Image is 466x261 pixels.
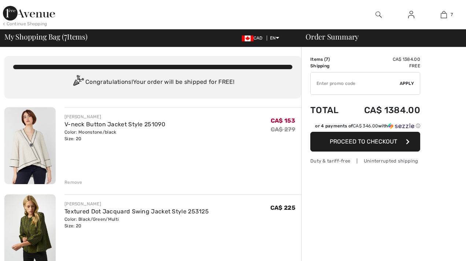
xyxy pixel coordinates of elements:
span: My Shopping Bag ( Items) [4,33,88,40]
span: 7 [451,11,453,18]
span: CA$ 346.00 [353,123,378,128]
td: Shipping [310,63,347,69]
span: Apply [400,80,414,87]
span: Proceed to Checkout [330,138,397,145]
a: 7 [428,10,460,19]
td: CA$ 1384.00 [347,56,420,63]
img: search the website [376,10,382,19]
img: Congratulation2.svg [71,75,85,90]
span: 7 [326,57,328,62]
a: Textured Dot Jacquard Swing Jacket Style 253125 [64,208,209,215]
div: Order Summary [297,33,462,40]
span: CA$ 153 [271,117,295,124]
div: or 4 payments of with [315,123,420,129]
s: CA$ 279 [271,126,295,133]
div: Remove [64,179,82,186]
span: EN [270,36,279,41]
td: Total [310,98,347,123]
div: Color: Black/Green/Multi Size: 20 [64,216,209,229]
img: Sezzle [388,123,414,129]
span: CAD [242,36,266,41]
div: Congratulations! Your order will be shipped for FREE! [13,75,292,90]
div: [PERSON_NAME] [64,113,165,120]
div: [PERSON_NAME] [64,201,209,207]
td: Free [347,63,420,69]
button: Proceed to Checkout [310,132,420,152]
td: Items ( ) [310,56,347,63]
span: 7 [64,31,67,41]
div: Color: Moonstone/black Size: 20 [64,129,165,142]
img: My Bag [441,10,447,19]
span: CA$ 225 [270,204,295,211]
img: 1ère Avenue [3,6,55,20]
a: Sign In [402,10,420,19]
img: My Info [408,10,414,19]
div: or 4 payments ofCA$ 346.00withSezzle Click to learn more about Sezzle [310,123,420,132]
td: CA$ 1384.00 [347,98,420,123]
div: Duty & tariff-free | Uninterrupted shipping [310,157,420,164]
a: V-neck Button Jacket Style 251090 [64,121,165,128]
div: < Continue Shopping [3,20,47,27]
img: Canadian Dollar [242,36,254,41]
img: V-neck Button Jacket Style 251090 [4,107,56,184]
input: Promo code [311,72,400,94]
